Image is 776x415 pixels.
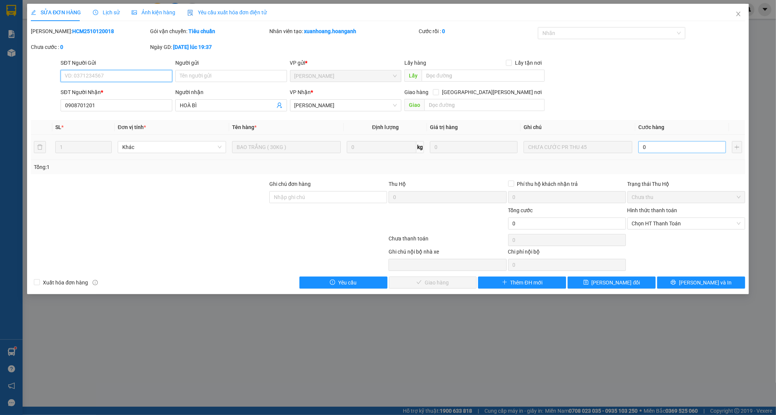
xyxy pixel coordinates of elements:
[72,28,114,34] b: HCM2510120018
[416,141,424,153] span: kg
[514,180,581,188] span: Phí thu hộ khách nhận trả
[60,44,63,50] b: 0
[276,102,282,108] span: user-add
[568,277,656,289] button: save[PERSON_NAME] đổi
[304,28,356,34] b: xuanhoang.hoanganh
[187,10,193,16] img: icon
[728,4,749,25] button: Close
[430,124,458,130] span: Giá trị hàng
[388,234,507,248] div: Chưa thanh toán
[93,9,120,15] span: Lịch sử
[372,124,399,130] span: Định lượng
[524,141,632,153] input: Ghi Chú
[671,280,676,286] span: printer
[478,277,566,289] button: plusThêm ĐH mới
[55,124,61,130] span: SL
[583,280,589,286] span: save
[389,277,477,289] button: checkGiao hàng
[132,10,137,15] span: picture
[6,23,67,32] div: VƯƠNG
[330,280,335,286] span: exclamation-circle
[508,207,533,213] span: Tổng cước
[173,44,212,50] b: [DATE] lúc 19:37
[72,47,83,55] span: DĐ:
[269,27,417,35] div: Nhân viên tạo:
[521,120,635,135] th: Ghi chú
[150,27,268,35] div: Gói vận chuyển:
[31,43,149,51] div: Chưa cước :
[512,59,545,67] span: Lấy tận nơi
[34,163,299,171] div: Tổng: 1
[592,278,640,287] span: [PERSON_NAME] đổi
[657,277,745,289] button: printer[PERSON_NAME] và In
[404,60,426,66] span: Lấy hàng
[632,192,741,203] span: Chưa thu
[290,59,402,67] div: VP gửi
[93,10,98,15] span: clock-circle
[389,181,406,187] span: Thu Hộ
[31,10,36,15] span: edit
[627,180,745,188] div: Trạng thái Thu Hộ
[72,6,90,14] span: Nhận:
[299,277,387,289] button: exclamation-circleYêu cầu
[389,248,506,259] div: Ghi chú nội bộ nhà xe
[404,89,428,95] span: Giao hàng
[404,99,424,111] span: Giao
[61,59,172,67] div: SĐT Người Gửi
[422,70,545,82] input: Dọc đường
[269,191,387,203] input: Ghi chú đơn hàng
[508,248,626,259] div: Chi phí nội bộ
[72,23,132,32] div: HOÀNG
[122,141,222,153] span: Khác
[232,124,257,130] span: Tên hàng
[6,6,18,14] span: Gửi:
[419,27,536,35] div: Cước rồi :
[269,181,311,187] label: Ghi chú đơn hàng
[31,27,149,35] div: [PERSON_NAME]:
[638,124,664,130] span: Cước hàng
[188,28,215,34] b: Tiêu chuẩn
[442,28,445,34] b: 0
[632,218,741,229] span: Chọn HT Thanh Toán
[31,9,81,15] span: SỬA ĐƠN HÀNG
[679,278,732,287] span: [PERSON_NAME] và In
[295,70,397,82] span: Hồ Chí Minh
[6,32,67,43] div: 0853099098
[424,99,545,111] input: Dọc đường
[404,70,422,82] span: Lấy
[40,278,91,287] span: Xuất hóa đơn hàng
[118,124,146,130] span: Đơn vị tính
[61,88,172,96] div: SĐT Người Nhận
[295,100,397,111] span: VP Phan Rang
[93,280,98,285] span: info-circle
[187,9,267,15] span: Yêu cầu xuất hóa đơn điện tử
[627,207,677,213] label: Hình thức thanh toán
[232,141,340,153] input: VD: Bàn, Ghế
[430,141,518,153] input: 0
[150,43,268,51] div: Ngày GD:
[439,88,545,96] span: [GEOGRAPHIC_DATA][PERSON_NAME] nơi
[502,280,507,286] span: plus
[510,278,542,287] span: Thêm ĐH mới
[132,9,175,15] span: Ảnh kiện hàng
[732,141,742,153] button: plus
[175,88,287,96] div: Người nhận
[338,278,357,287] span: Yêu cầu
[34,141,46,153] button: delete
[735,11,741,17] span: close
[6,6,67,23] div: [PERSON_NAME]
[72,32,132,43] div: 0975734643
[175,59,287,67] div: Người gửi
[72,6,132,23] div: [PERSON_NAME]
[83,43,132,56] span: DẦU GIÂY
[290,89,311,95] span: VP Nhận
